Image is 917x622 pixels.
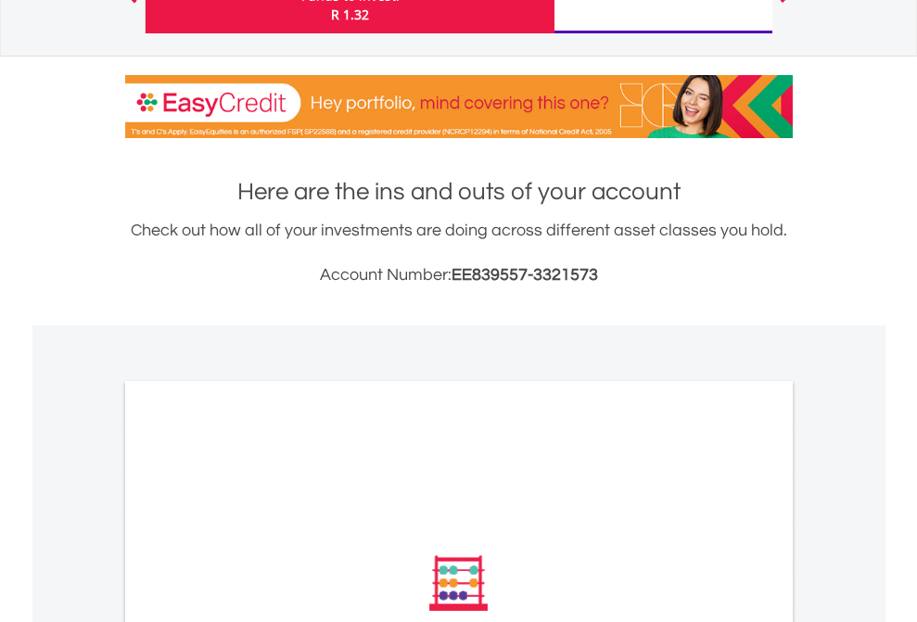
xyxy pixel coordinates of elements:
[125,175,793,209] h1: Here are the ins and outs of your account
[125,218,793,288] div: Check out how all of your investments are doing across different asset classes you hold.
[125,262,793,288] h3: Account Number:
[452,266,598,284] span: EE839557-3321573
[125,75,793,138] img: EasyCredit Promotion Banner
[331,6,369,23] span: R 1.32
